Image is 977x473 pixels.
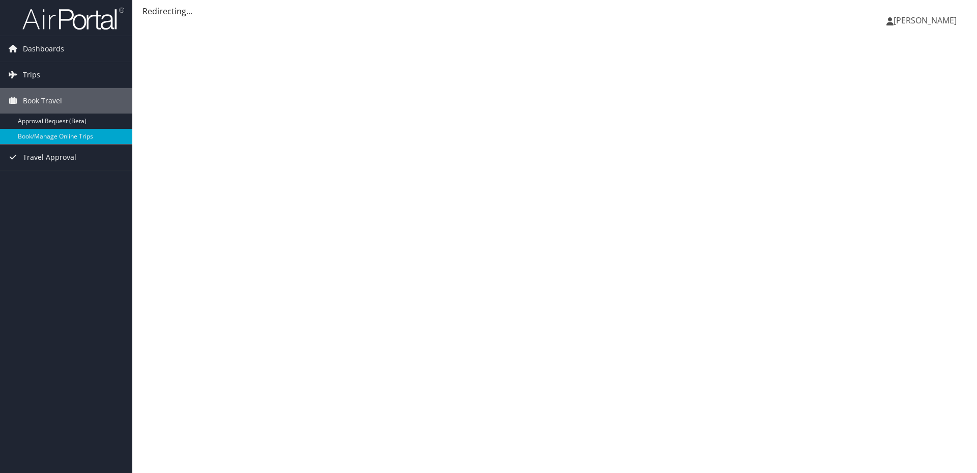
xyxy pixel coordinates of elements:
[23,145,76,170] span: Travel Approval
[894,15,957,26] span: [PERSON_NAME]
[142,5,967,17] div: Redirecting...
[23,36,64,62] span: Dashboards
[22,7,124,31] img: airportal-logo.png
[23,62,40,88] span: Trips
[886,5,967,36] a: [PERSON_NAME]
[23,88,62,114] span: Book Travel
